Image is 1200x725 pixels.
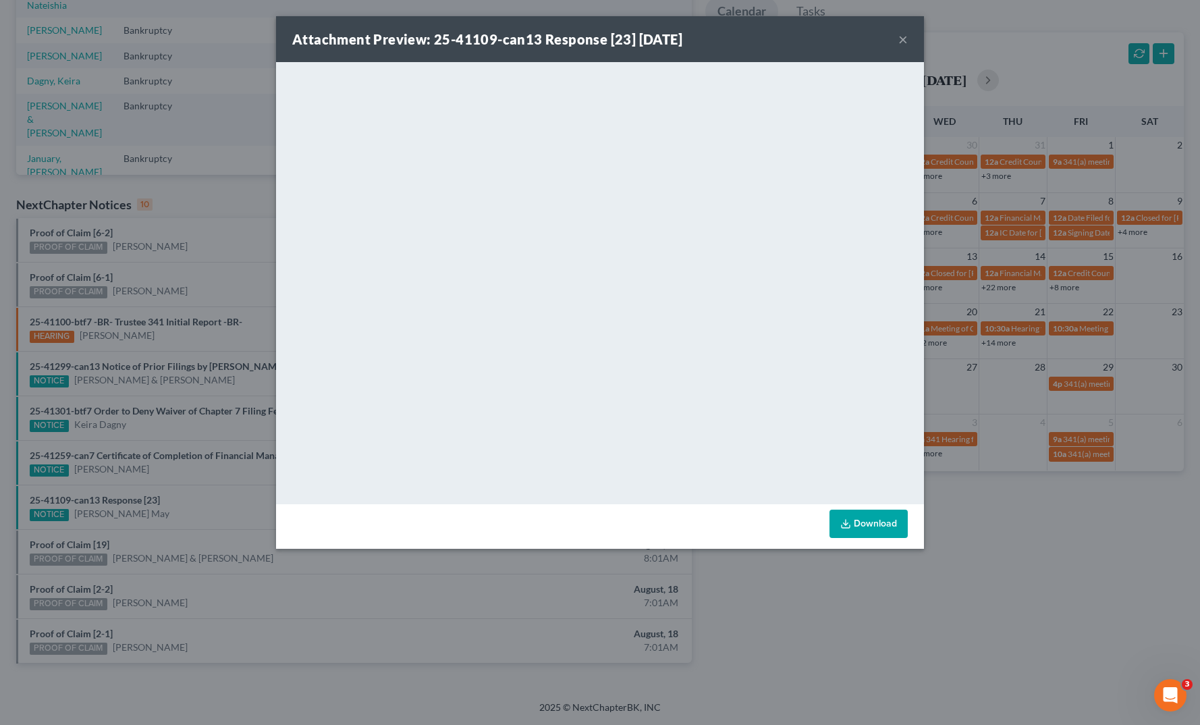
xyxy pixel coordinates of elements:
[292,31,682,47] strong: Attachment Preview: 25-41109-can13 Response [23] [DATE]
[829,510,908,538] a: Download
[1182,679,1193,690] span: 3
[898,31,908,47] button: ×
[276,62,924,501] iframe: <object ng-attr-data='[URL][DOMAIN_NAME]' type='application/pdf' width='100%' height='650px'></ob...
[1154,679,1187,711] iframe: Intercom live chat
